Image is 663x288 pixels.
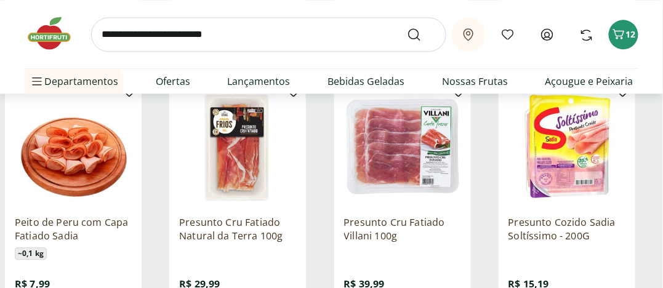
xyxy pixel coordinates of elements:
a: Peito de Peru com Capa Fatiado Sadia [15,215,132,242]
a: Nossas Frutas [442,74,508,89]
a: Açougue e Peixaria [545,74,633,89]
a: Presunto Cru Fatiado Villani 100g [344,215,461,242]
a: Ofertas [156,74,190,89]
button: Carrinho [609,20,638,49]
button: Submit Search [407,27,436,42]
input: search [91,17,446,52]
a: Presunto Cru Fatiado Natural da Terra 100g [179,215,296,242]
img: Presunto Cozido Sadia Soltíssimo - 200G [508,89,625,206]
a: Presunto Cozido Sadia Soltíssimo - 200G [508,215,625,242]
img: Presunto Cru Fatiado Villani 100g [344,89,461,206]
img: Hortifruti [25,15,86,52]
span: ~ 0,1 kg [15,247,47,260]
a: Bebidas Geladas [327,74,404,89]
img: Peito de Peru com Capa Fatiado Sadia [15,89,132,206]
img: Presunto Cru Fatiado Natural da Terra 100g [179,89,296,206]
span: 12 [626,28,636,40]
span: Departamentos [30,66,118,96]
a: Lançamentos [228,74,291,89]
button: Menu [30,66,44,96]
